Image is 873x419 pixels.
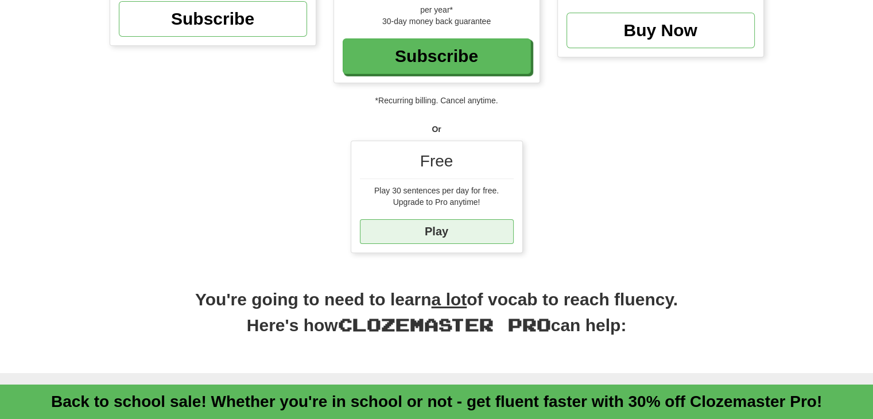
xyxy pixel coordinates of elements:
[343,38,531,74] a: Subscribe
[343,4,531,15] div: per year*
[360,219,514,244] a: Play
[360,196,514,208] div: Upgrade to Pro anytime!
[343,15,531,27] div: 30-day money back guarantee
[432,125,441,134] strong: Or
[360,150,514,179] div: Free
[51,393,822,410] a: Back to school sale! Whether you're in school or not - get fluent faster with 30% off Clozemaster...
[360,185,514,196] div: Play 30 sentences per day for free.
[338,314,551,335] span: Clozemaster Pro
[110,288,764,350] h2: You're going to need to learn of vocab to reach fluency. Here's how can help:
[432,290,467,309] u: a lot
[567,13,755,48] a: Buy Now
[119,1,307,37] a: Subscribe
